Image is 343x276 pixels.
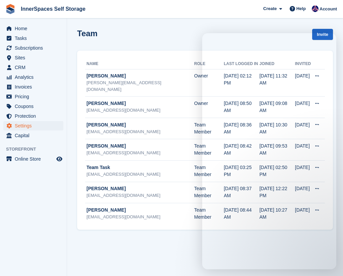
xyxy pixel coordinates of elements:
iframe: To enrich screen reader interactions, please activate Accessibility in Grammarly extension settings [202,33,336,269]
span: Home [15,24,55,33]
a: Invite [312,29,333,40]
span: Settings [15,121,55,130]
div: [PERSON_NAME] [87,185,194,192]
a: menu [3,121,63,130]
th: Name [85,59,194,69]
span: Subscriptions [15,43,55,53]
td: Team Member [194,139,224,161]
a: menu [3,63,63,72]
span: Help [296,5,306,12]
td: Owner [194,97,224,118]
div: [PERSON_NAME][EMAIL_ADDRESS][DOMAIN_NAME] [87,79,194,93]
td: Team Member [194,118,224,139]
div: Team Task [87,164,194,171]
a: menu [3,34,63,43]
div: [PERSON_NAME] [87,100,194,107]
span: Protection [15,111,55,121]
div: [PERSON_NAME] [87,143,194,150]
a: menu [3,72,63,82]
td: Team Member [194,203,224,224]
span: Create [263,5,277,12]
td: Owner [194,69,224,97]
td: Team Member [194,161,224,182]
span: Account [320,6,337,12]
a: menu [3,92,63,101]
div: [PERSON_NAME] [87,72,194,79]
a: menu [3,24,63,33]
span: Online Store [15,154,55,164]
img: Dominic Hampson [312,5,319,12]
span: Sites [15,53,55,62]
span: Storefront [6,146,67,153]
a: menu [3,131,63,140]
span: Invoices [15,82,55,92]
div: [EMAIL_ADDRESS][DOMAIN_NAME] [87,150,194,156]
a: menu [3,102,63,111]
div: [EMAIL_ADDRESS][DOMAIN_NAME] [87,171,194,178]
div: [EMAIL_ADDRESS][DOMAIN_NAME] [87,192,194,199]
a: menu [3,43,63,53]
span: Pricing [15,92,55,101]
div: [PERSON_NAME] [87,121,194,128]
td: Team Member [194,182,224,203]
span: Tasks [15,34,55,43]
span: Coupons [15,102,55,111]
img: stora-icon-8386f47178a22dfd0bd8f6a31ec36ba5ce8667c1dd55bd0f319d3a0aa187defe.svg [5,4,15,14]
a: menu [3,53,63,62]
th: Role [194,59,224,69]
a: menu [3,154,63,164]
div: [EMAIL_ADDRESS][DOMAIN_NAME] [87,107,194,114]
a: Preview store [55,155,63,163]
span: Capital [15,131,55,140]
span: CRM [15,63,55,72]
div: [EMAIL_ADDRESS][DOMAIN_NAME] [87,214,194,220]
div: [EMAIL_ADDRESS][DOMAIN_NAME] [87,128,194,135]
a: menu [3,111,63,121]
div: [PERSON_NAME] [87,207,194,214]
a: menu [3,82,63,92]
span: Analytics [15,72,55,82]
h1: Team [77,29,98,38]
a: InnerSpaces Self Storage [18,3,88,14]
